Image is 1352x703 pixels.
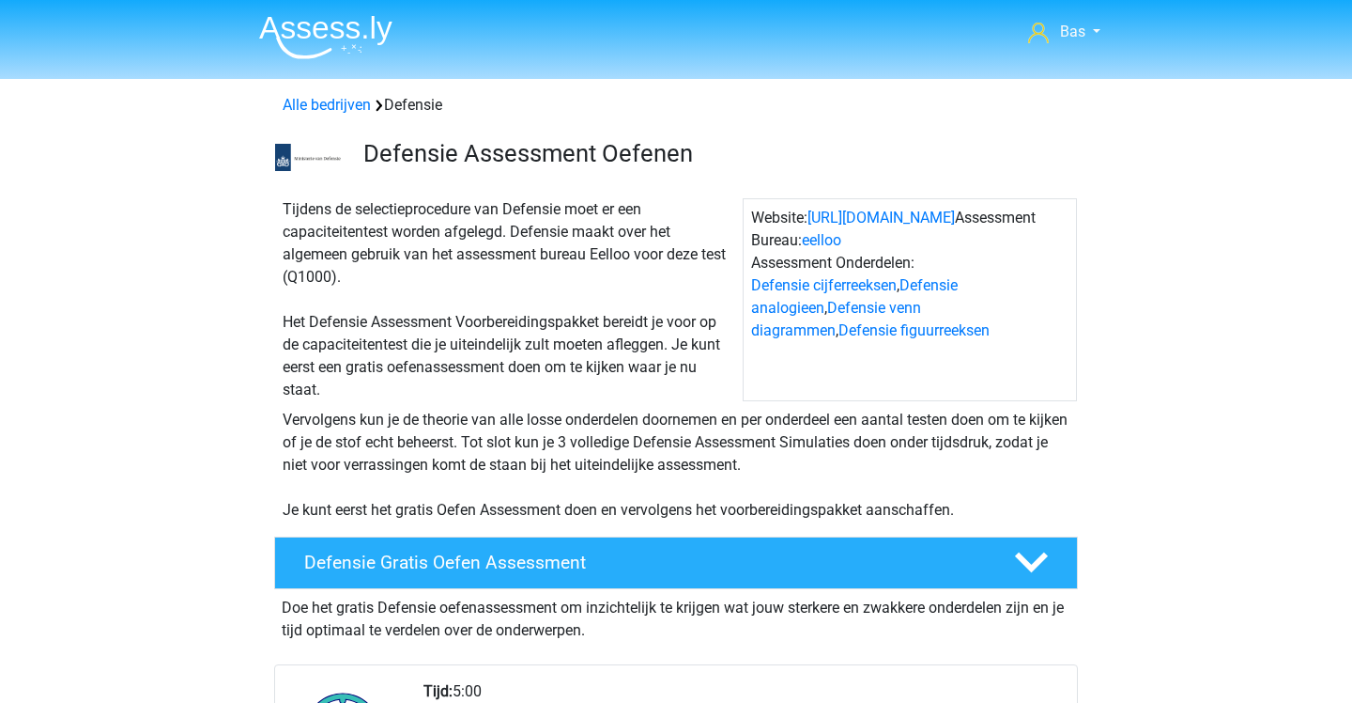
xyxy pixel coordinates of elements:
[743,198,1077,401] div: Website: Assessment Bureau: Assessment Onderdelen: , , ,
[1021,21,1108,43] a: Bas
[751,276,897,294] a: Defensie cijferreeksen
[423,682,453,700] b: Tijd:
[751,299,921,339] a: Defensie venn diagrammen
[751,276,958,317] a: Defensie analogieen
[363,139,1063,168] h3: Defensie Assessment Oefenen
[807,209,955,227] a: [URL][DOMAIN_NAME]
[267,537,1085,589] a: Defensie Gratis Oefen Assessment
[304,552,984,573] h4: Defensie Gratis Oefen Assessment
[274,589,1078,642] div: Doe het gratis Defensie oefenassessment om inzichtelijk te krijgen wat jouw sterkere en zwakkere ...
[802,231,841,249] a: eelloo
[1060,23,1085,40] span: Bas
[275,198,743,401] div: Tijdens de selectieprocedure van Defensie moet er een capaciteitentest worden afgelegd. Defensie ...
[275,94,1077,117] div: Defensie
[838,321,990,339] a: Defensie figuurreeksen
[283,96,371,114] a: Alle bedrijven
[275,409,1077,522] div: Vervolgens kun je de theorie van alle losse onderdelen doornemen en per onderdeel een aantal test...
[259,15,392,59] img: Assessly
